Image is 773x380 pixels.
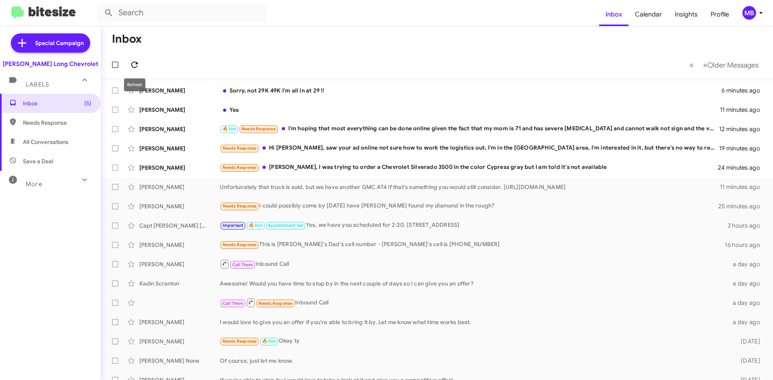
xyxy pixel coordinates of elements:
[223,126,236,131] span: 🔥 Hot
[139,144,220,152] div: [PERSON_NAME]
[139,202,220,210] div: [PERSON_NAME]
[220,259,728,269] div: Inbound Call
[139,106,220,114] div: [PERSON_NAME]
[223,203,257,209] span: Needs Response
[684,57,699,73] button: Previous
[3,60,98,68] div: [PERSON_NAME] Long Chevrolet
[249,223,262,228] span: 🔥 Hot
[720,106,767,114] div: 11 minutes ago
[223,242,257,247] span: Needs Response
[139,164,220,172] div: [PERSON_NAME]
[720,183,767,191] div: 11 minutes ago
[26,181,42,188] span: More
[742,6,756,20] div: MB
[139,318,220,326] div: [PERSON_NAME]
[728,337,767,345] div: [DATE]
[728,318,767,326] div: a day ago
[220,337,728,346] div: Okay ty
[258,301,293,306] span: Needs Response
[139,357,220,365] div: [PERSON_NAME] None
[223,146,257,151] span: Needs Response
[232,262,253,267] span: Call Them
[11,33,90,53] a: Special Campaign
[689,60,694,70] span: «
[139,260,220,268] div: [PERSON_NAME]
[139,183,220,191] div: [PERSON_NAME]
[35,39,84,47] span: Special Campaign
[23,138,68,146] span: All Conversations
[124,78,145,91] div: Refresh
[220,240,725,249] div: This is [PERSON_NAME]'s Dad's cell number - [PERSON_NAME]'s cell is [PHONE_NUMBER]
[220,201,718,211] div: I could possibly come by [DATE] have [PERSON_NAME] found my diamond in the rough?
[223,301,244,306] span: Call Them
[685,57,763,73] nav: Page navigation example
[220,357,728,365] div: Of course, just let me know.
[220,221,728,230] div: Yes, we have you scheduled for 2:30. [STREET_ADDRESS]
[23,157,53,165] span: Save a Deal
[139,241,220,249] div: [PERSON_NAME]
[223,165,257,170] span: Needs Response
[728,299,767,307] div: a day ago
[220,106,720,114] div: Yes
[725,241,767,249] div: 16 hours ago
[139,337,220,345] div: [PERSON_NAME]
[721,86,767,94] div: 6 minutes ago
[728,279,767,288] div: a day ago
[26,81,49,88] span: Labels
[728,222,767,230] div: 3 hours ago
[718,202,767,210] div: 25 minutes ago
[139,125,220,133] div: [PERSON_NAME]
[220,183,720,191] div: Unfortunately that truck is sold, but we have another GMC AT4 if that's something you would still...
[262,339,276,344] span: 🔥 Hot
[728,357,767,365] div: [DATE]
[719,125,767,133] div: 12 minutes ago
[220,298,728,308] div: Inbound Call
[719,144,767,152] div: 19 minutes ago
[707,61,759,70] span: Older Messages
[220,279,728,288] div: Awesome! Would you have time to stop by in the next couple of days so I can give you an offer?
[223,339,257,344] span: Needs Response
[728,260,767,268] div: a day ago
[23,99,91,107] span: Inbox
[220,124,719,134] div: I'm hoping that most everything can be done online given the fact that my mom is 71 and has sever...
[139,86,220,94] div: [PERSON_NAME]
[718,164,767,172] div: 24 minutes ago
[704,3,736,26] a: Profile
[23,119,91,127] span: Needs Response
[668,3,704,26] a: Insights
[220,318,728,326] div: I would love to give you an offer if you're able to bring it by. Let me know what time works best.
[112,33,142,45] h1: Inbox
[223,223,244,228] span: Important
[698,57,763,73] button: Next
[97,3,267,23] input: Search
[736,6,764,20] button: MB
[139,222,220,230] div: Capt [PERSON_NAME] [PERSON_NAME]
[628,3,668,26] a: Calendar
[268,223,303,228] span: Appointment Set
[599,3,628,26] a: Inbox
[220,86,721,94] div: Sorry, not 29K 49K I'm all in at 29 !!
[703,60,707,70] span: »
[220,144,719,153] div: Hi [PERSON_NAME], saw your ad online not sure how to work the logistics out, I'm in the [GEOGRAPH...
[84,99,91,107] span: (5)
[242,126,276,131] span: Needs Response
[139,279,220,288] div: Kadin Scranton
[220,163,718,172] div: [PERSON_NAME], I was trying to order a Chevrolet Silverado 3500 in the color Cypress gray but I a...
